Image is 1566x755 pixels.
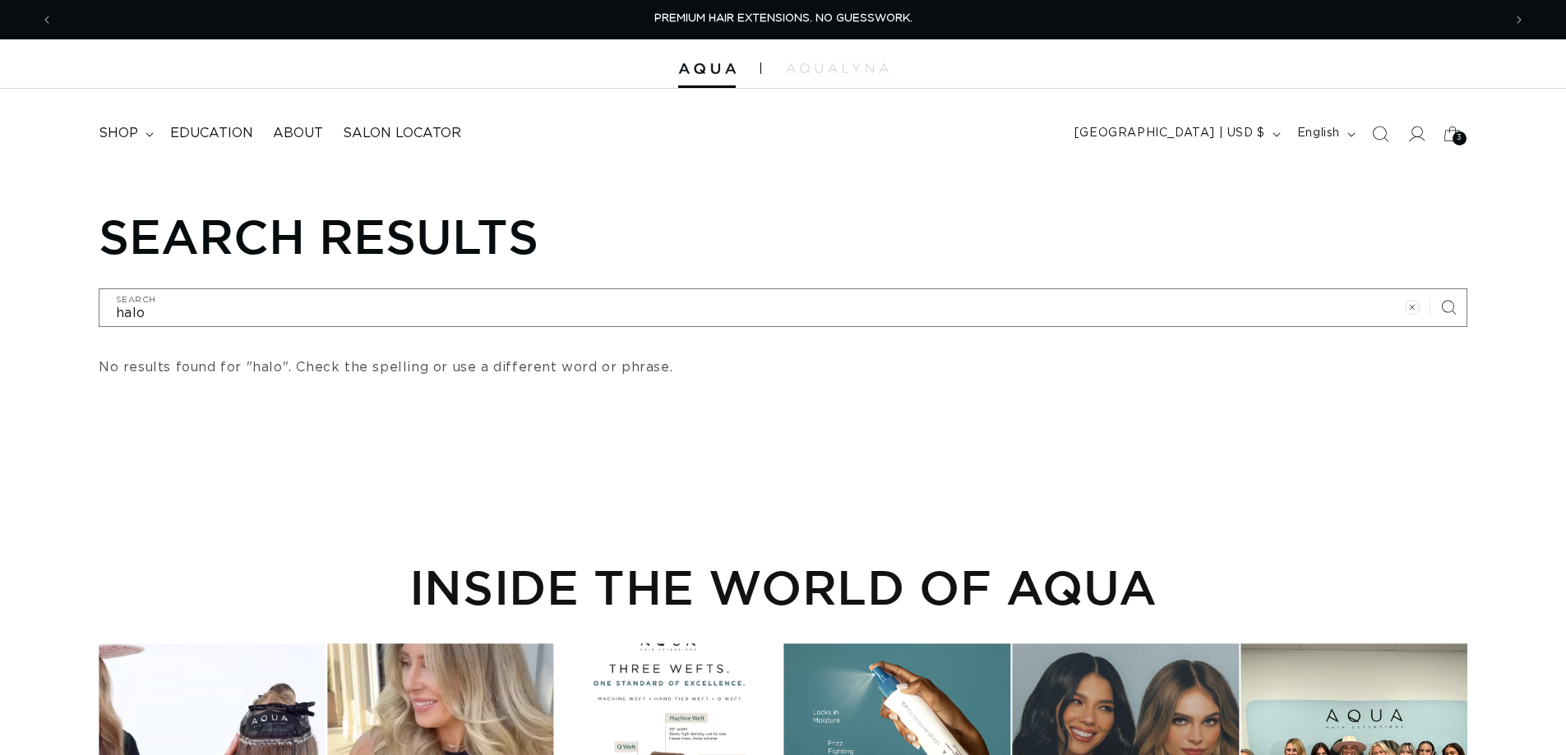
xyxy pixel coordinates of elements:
[99,208,1467,264] h1: Search results
[29,4,65,35] button: Previous announcement
[89,115,160,152] summary: shop
[333,115,471,152] a: Salon Locator
[99,125,138,142] span: shop
[99,289,1467,326] input: Search
[1457,131,1462,145] span: 3
[1297,125,1340,142] span: English
[170,125,253,142] span: Education
[1287,118,1362,150] button: English
[1065,118,1287,150] button: [GEOGRAPHIC_DATA] | USD $
[1501,4,1537,35] button: Next announcement
[99,559,1467,615] h2: INSIDE THE WORLD OF AQUA
[1430,289,1467,325] button: Search
[786,63,889,73] img: aqualyna.com
[1074,125,1265,142] span: [GEOGRAPHIC_DATA] | USD $
[273,125,323,142] span: About
[1362,116,1398,152] summary: Search
[99,356,1467,380] p: No results found for "halo". Check the spelling or use a different word or phrase.
[263,115,333,152] a: About
[654,13,912,24] span: PREMIUM HAIR EXTENSIONS. NO GUESSWORK.
[678,63,736,75] img: Aqua Hair Extensions
[160,115,263,152] a: Education
[1394,289,1430,325] button: Clear search term
[343,125,461,142] span: Salon Locator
